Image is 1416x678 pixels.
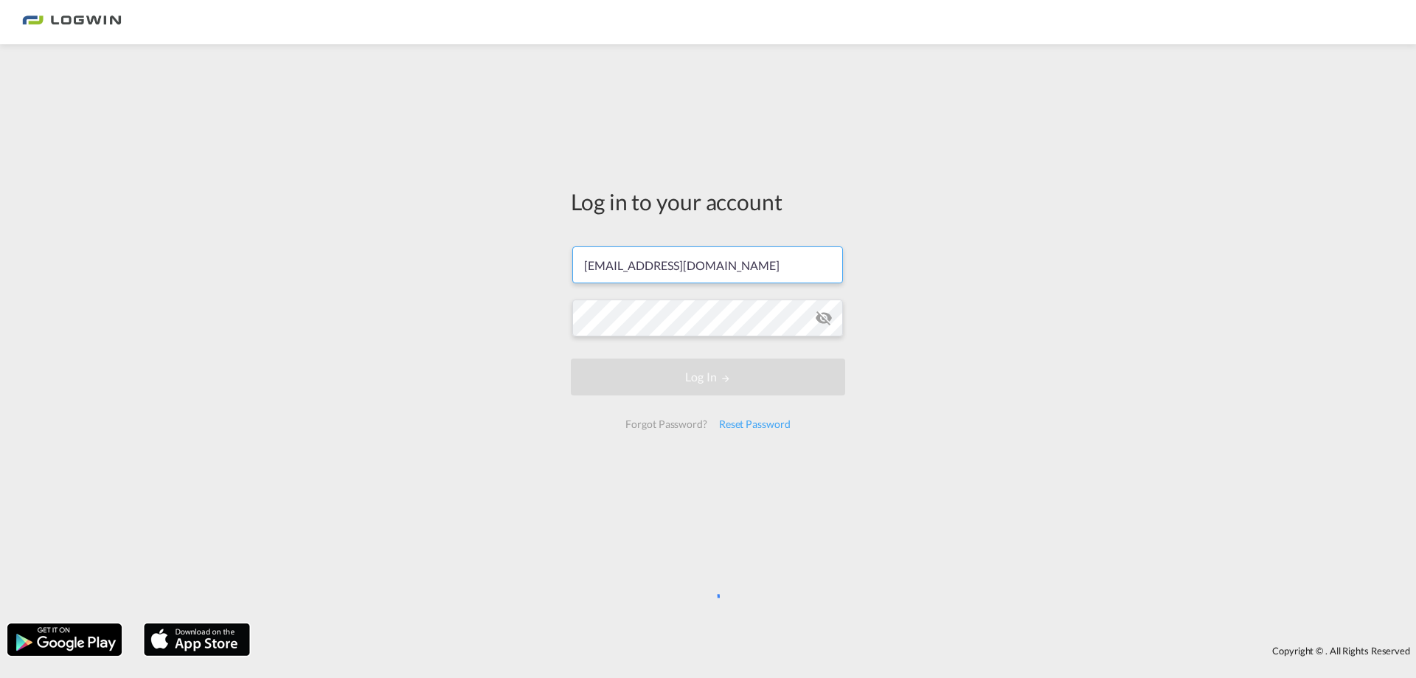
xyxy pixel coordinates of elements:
img: google.png [6,622,123,657]
md-icon: icon-eye-off [815,309,833,327]
img: bc73a0e0d8c111efacd525e4c8ad7d32.png [22,6,122,39]
button: LOGIN [571,359,845,395]
div: Log in to your account [571,186,845,217]
input: Enter email/phone number [572,246,843,283]
div: Forgot Password? [619,411,712,437]
div: Copyright © . All Rights Reserved [257,638,1416,663]
div: Reset Password [713,411,796,437]
img: apple.png [142,622,251,657]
